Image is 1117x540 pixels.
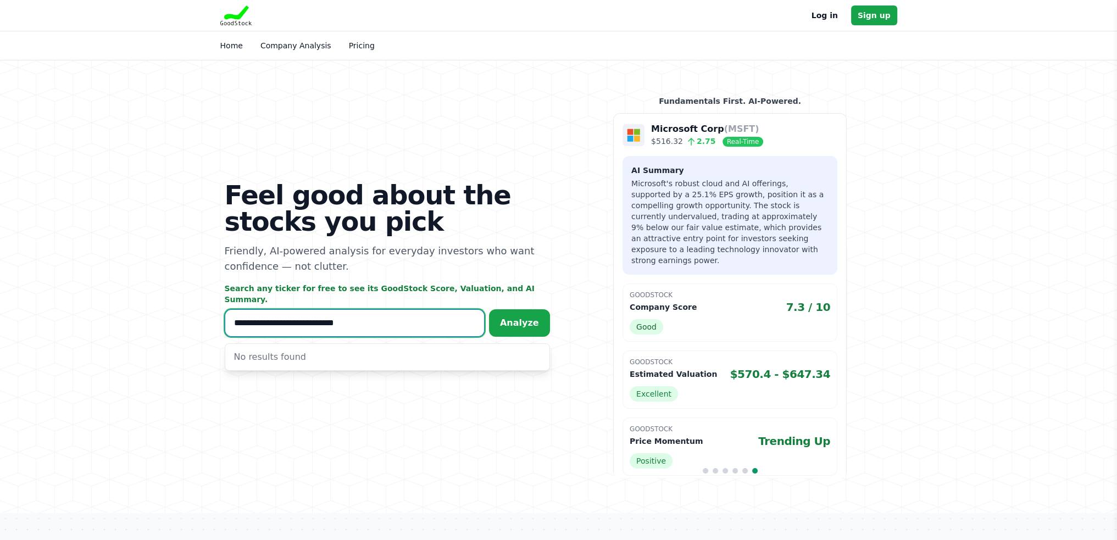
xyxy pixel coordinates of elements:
[489,309,550,337] button: Analyze
[630,453,673,469] span: Positive
[630,302,697,313] p: Company Score
[349,41,375,50] a: Pricing
[613,113,847,489] a: Company Logo Microsoft Corp(MSFT) $516.32 2.75 Real-Time AI Summary Microsoft's robust cloud and ...
[703,468,708,474] span: Go to slide 1
[758,433,830,449] span: Trending Up
[630,386,678,402] span: Excellent
[630,425,830,433] p: GoodStock
[220,5,252,25] img: Goodstock Logo
[651,123,763,136] p: Microsoft Corp
[683,137,715,146] span: 2.75
[723,468,728,474] span: Go to slide 3
[724,124,759,134] span: (MSFT)
[260,41,331,50] a: Company Analysis
[730,366,831,382] span: $570.4 - $647.34
[630,436,703,447] p: Price Momentum
[613,96,847,107] p: Fundamentals First. AI-Powered.
[742,468,748,474] span: Go to slide 5
[713,468,718,474] span: Go to slide 2
[225,182,550,235] h1: Feel good about the stocks you pick
[723,137,763,147] span: Real-Time
[631,165,829,176] h3: AI Summary
[630,369,717,380] p: Estimated Valuation
[651,136,763,147] p: $516.32
[630,291,830,299] p: GoodStock
[225,283,550,305] p: Search any ticker for free to see its GoodStock Score, Valuation, and AI Summary.
[500,318,539,328] span: Analyze
[631,178,829,266] p: Microsoft's robust cloud and AI offerings, supported by a 25.1% EPS growth, position it as a comp...
[752,468,758,474] span: Go to slide 6
[220,41,243,50] a: Home
[225,243,550,274] p: Friendly, AI-powered analysis for everyday investors who want confidence — not clutter.
[225,344,549,370] div: No results found
[630,319,663,335] span: Good
[812,9,838,22] a: Log in
[786,299,831,315] span: 7.3 / 10
[732,468,738,474] span: Go to slide 4
[613,113,847,489] div: 6 / 6
[851,5,897,25] a: Sign up
[623,124,644,146] img: Company Logo
[630,358,830,366] p: GoodStock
